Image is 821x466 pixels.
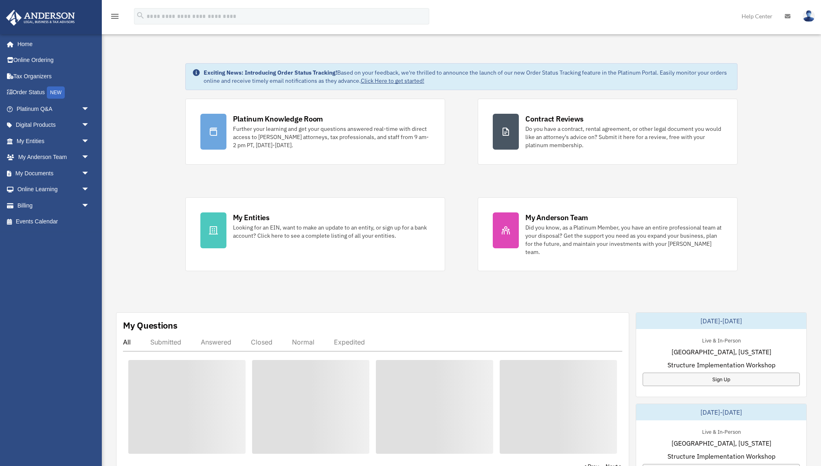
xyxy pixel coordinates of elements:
div: Live & In-Person [696,427,747,435]
div: Expedited [334,338,365,346]
div: My Anderson Team [525,212,588,223]
div: Further your learning and get your questions answered real-time with direct access to [PERSON_NAM... [233,125,430,149]
div: Submitted [150,338,181,346]
span: arrow_drop_down [81,133,98,150]
a: Platinum Q&Aarrow_drop_down [6,101,102,117]
a: Events Calendar [6,214,102,230]
a: Online Learningarrow_drop_down [6,181,102,198]
div: Based on your feedback, we're thrilled to announce the launch of our new Order Status Tracking fe... [204,68,731,85]
a: Home [6,36,98,52]
span: [GEOGRAPHIC_DATA], [US_STATE] [672,438,771,448]
a: Billingarrow_drop_down [6,197,102,214]
i: menu [110,11,120,21]
span: arrow_drop_down [81,149,98,166]
i: search [136,11,145,20]
a: Tax Organizers [6,68,102,84]
a: Platinum Knowledge Room Further your learning and get your questions answered real-time with dire... [185,99,445,165]
div: My Questions [123,319,178,331]
span: arrow_drop_down [81,181,98,198]
a: Sign Up [643,373,800,386]
div: Answered [201,338,231,346]
div: Looking for an EIN, want to make an update to an entity, or sign up for a bank account? Click her... [233,223,430,240]
span: arrow_drop_down [81,101,98,117]
a: Online Ordering [6,52,102,68]
a: Contract Reviews Do you have a contract, rental agreement, or other legal document you would like... [478,99,738,165]
span: arrow_drop_down [81,197,98,214]
div: Closed [251,338,272,346]
div: Did you know, as a Platinum Member, you have an entire professional team at your disposal? Get th... [525,223,722,256]
div: [DATE]-[DATE] [636,404,806,420]
div: Contract Reviews [525,114,584,124]
a: My Anderson Teamarrow_drop_down [6,149,102,166]
img: Anderson Advisors Platinum Portal [4,10,77,26]
div: My Entities [233,212,270,223]
span: [GEOGRAPHIC_DATA], [US_STATE] [672,347,771,357]
div: Do you have a contract, rental agreement, or other legal document you would like an attorney's ad... [525,125,722,149]
div: Normal [292,338,314,346]
a: Digital Productsarrow_drop_down [6,117,102,133]
div: All [123,338,131,346]
a: My Anderson Team Did you know, as a Platinum Member, you have an entire professional team at your... [478,197,738,271]
a: My Entities Looking for an EIN, want to make an update to an entity, or sign up for a bank accoun... [185,197,445,271]
img: User Pic [803,10,815,22]
a: menu [110,14,120,21]
span: Structure Implementation Workshop [667,451,775,461]
span: arrow_drop_down [81,117,98,134]
div: Platinum Knowledge Room [233,114,323,124]
span: Structure Implementation Workshop [667,360,775,370]
span: arrow_drop_down [81,165,98,182]
strong: Exciting News: Introducing Order Status Tracking! [204,69,337,76]
div: Live & In-Person [696,336,747,344]
div: NEW [47,86,65,99]
a: My Documentsarrow_drop_down [6,165,102,181]
a: Order StatusNEW [6,84,102,101]
a: My Entitiesarrow_drop_down [6,133,102,149]
a: Click Here to get started! [361,77,424,84]
div: [DATE]-[DATE] [636,313,806,329]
